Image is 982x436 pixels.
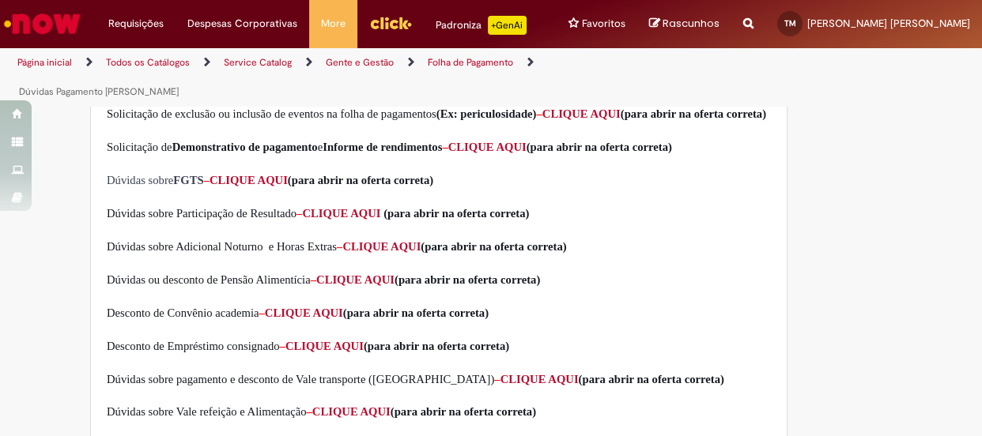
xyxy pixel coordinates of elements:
span: (para abrir na oferta correta) [421,240,566,253]
img: click_logo_yellow_360x200.png [369,11,412,35]
a: CLIQUE AQUI [542,107,621,120]
span: More [321,16,346,32]
span: – [280,340,285,352]
a: Dúvidas Pagamento [PERSON_NAME] [19,85,179,98]
a: CLIQUE AQUI [448,141,527,153]
span: Informe de rendimentos [323,141,442,153]
span: Demonstrativo de pagamento [172,141,318,153]
a: Rascunhos [649,17,720,32]
span: – [296,207,302,220]
span: TM [784,18,796,28]
span: – [259,306,264,319]
span: Dúvidas sobre Vale refeição e Alimentação [107,405,306,418]
span: (para abrir na oferta correta) [343,306,489,319]
span: (para abrir na oferta correta) [383,207,529,220]
ul: Trilhas de página [12,48,643,107]
span: (para abrir na oferta correta) [395,273,540,286]
a: CLIQUE AQUI [210,174,288,186]
span: Desconto de Convênio academia [107,306,259,319]
span: – [536,107,542,120]
span: Solicitação de [107,141,172,153]
span: Dúvidas sobre Participação de Resultado [107,207,296,220]
span: e [318,141,323,153]
a: Todos os Catálogos [106,56,190,69]
span: Dúvidas sobre pagamento e desconto de Vale transporte ([GEOGRAPHIC_DATA]) [107,373,494,385]
p: +GenAi [488,16,527,35]
span: Desconto de Empréstimo consignado [107,340,280,352]
a: Página inicial [17,56,72,69]
a: CLIQUE AQUI [302,207,380,220]
span: Dúvidas sobre Adicional Noturno e Horas Extras [107,240,337,253]
span: – [337,240,342,253]
span: (Ex: periculosidade) [436,107,766,120]
div: Padroniza [436,16,527,35]
span: (para abrir na oferta correta) [621,107,766,120]
a: Folha de Pagamento [428,56,513,69]
span: – [494,373,500,385]
span: – [311,273,316,286]
span: (para abrir na oferta correta) [527,141,672,153]
span: (para abrir na oferta correta) [364,340,509,352]
span: Despesas Corporativas [187,16,297,32]
span: – [204,174,210,186]
span: (para abrir na oferta correta) [288,174,433,186]
a: CLIQUE AQUI [312,405,391,418]
a: Gente e Gestão [326,56,394,69]
span: (para abrir na oferta correta) [579,373,724,385]
span: Requisições [108,16,164,32]
a: Service Catalog [224,56,292,69]
a: CLIQUE AQUI [316,273,395,286]
a: CLIQUE AQUI [285,340,364,352]
a: CLIQUE AQUI [265,306,343,319]
span: Solicitação de exclusão ou inclusão de eventos na folha de pagamentos [107,107,436,120]
span: Favoritos [582,16,625,32]
span: Dúvidas sobre [107,174,173,186]
span: – [442,141,448,153]
span: [PERSON_NAME] [PERSON_NAME] [807,17,970,30]
span: FGTS [173,174,203,186]
span: – [306,405,312,418]
span: Dúvidas ou desconto de Pensão Alimentícia [107,273,311,286]
a: CLIQUE AQUI [342,240,421,253]
span: (para abrir na oferta correta) [391,405,536,418]
a: CLIQUE AQUI [500,373,579,385]
span: Rascunhos [663,16,720,31]
img: ServiceNow [2,8,83,39]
